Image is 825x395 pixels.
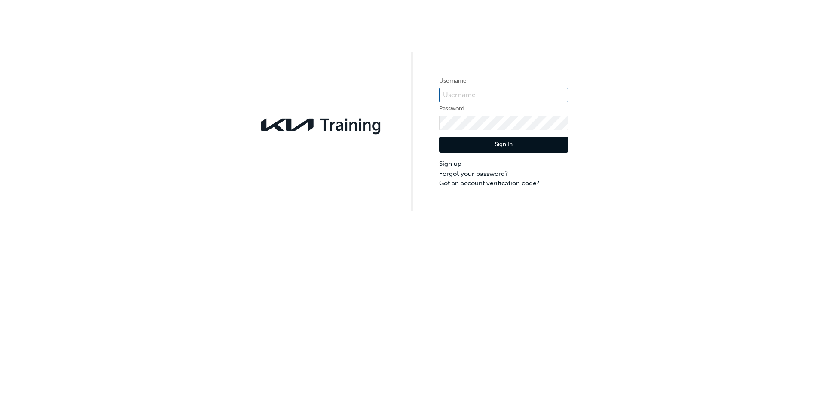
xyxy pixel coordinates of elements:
a: Forgot your password? [439,169,568,179]
img: kia-training [257,113,386,136]
input: Username [439,88,568,102]
label: Password [439,104,568,114]
button: Sign In [439,137,568,153]
a: Sign up [439,159,568,169]
label: Username [439,76,568,86]
a: Got an account verification code? [439,178,568,188]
